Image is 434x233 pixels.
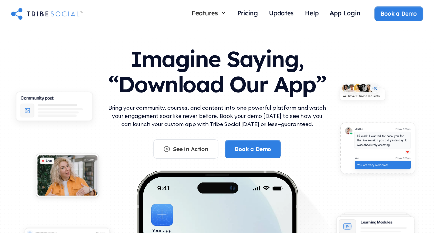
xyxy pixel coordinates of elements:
div: Help [305,9,319,17]
a: Help [299,6,324,21]
div: Updates [269,9,294,17]
div: Features [186,6,232,19]
img: An illustration of Community Feed [9,87,100,130]
a: Book a Demo [374,6,423,21]
a: Updates [263,6,299,21]
a: Pricing [232,6,263,21]
div: Features [192,9,218,17]
a: Book a Demo [225,140,281,158]
img: An illustration of New friends requests [334,80,390,107]
a: App Login [324,6,366,21]
p: Bring your community, courses, and content into one powerful platform and watch your engagement s... [107,103,328,128]
a: home [11,7,83,20]
div: Pricing [237,9,258,17]
div: App Login [330,9,360,17]
img: An illustration of chat [334,118,421,181]
div: See in Action [173,145,208,153]
img: An illustration of Live video [30,150,104,204]
h1: Imagine Saying, “Download Our App” [107,39,328,101]
a: See in Action [153,139,218,159]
